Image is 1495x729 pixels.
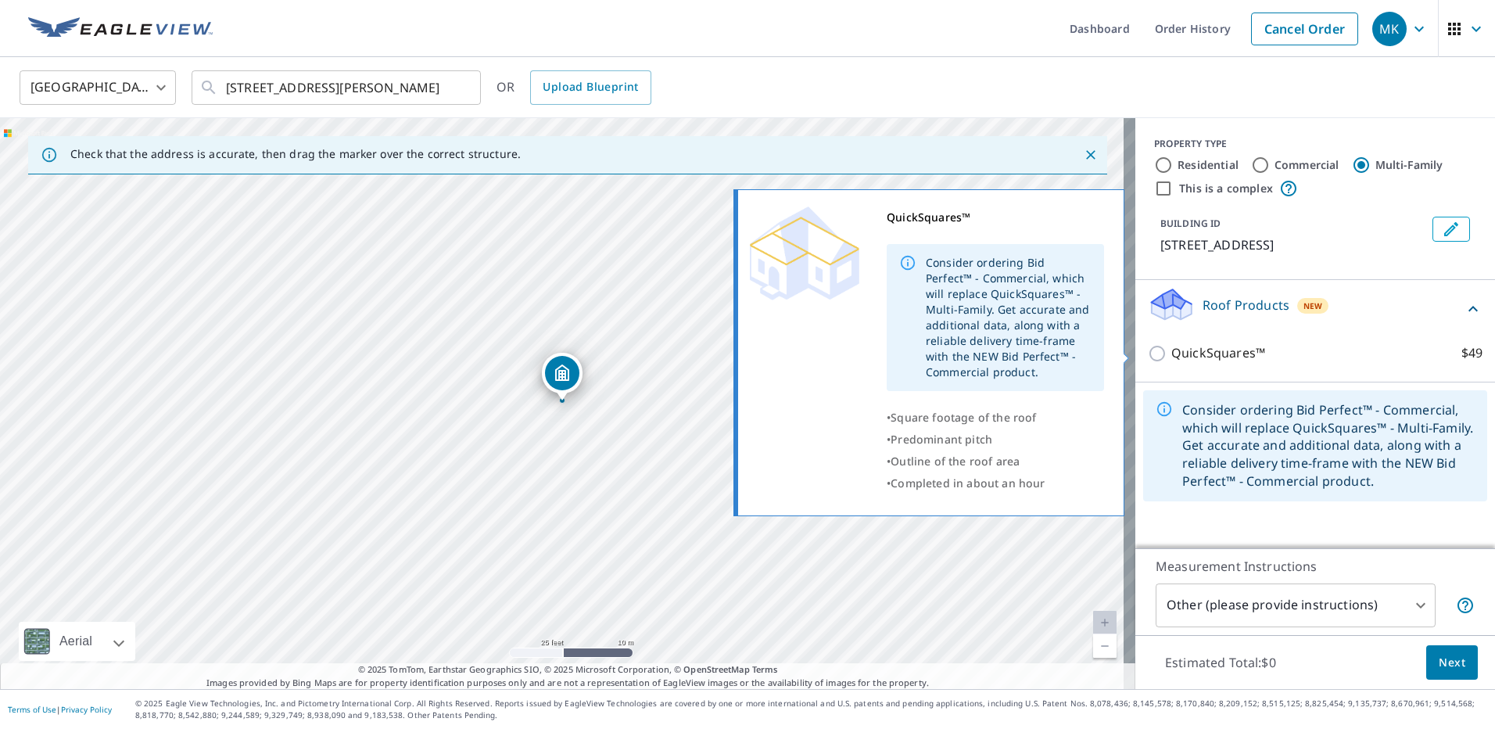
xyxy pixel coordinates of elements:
a: Terms [752,663,778,675]
button: Close [1081,145,1101,165]
a: Upload Blueprint [530,70,651,105]
div: • [887,472,1104,494]
div: Other (please provide instructions) [1156,584,1436,627]
div: • [887,407,1104,429]
div: • [887,429,1104,451]
label: Commercial [1275,157,1339,173]
div: PROPERTY TYPE [1154,137,1476,151]
div: Aerial [19,622,135,661]
span: Next [1439,653,1465,673]
a: Privacy Policy [61,704,112,715]
span: © 2025 TomTom, Earthstar Geographics SIO, © 2025 Microsoft Corporation, © [358,663,778,677]
div: • [887,451,1104,472]
p: © 2025 Eagle View Technologies, Inc. and Pictometry International Corp. All Rights Reserved. Repo... [135,698,1487,721]
span: New [1303,300,1323,312]
span: Predominant pitch [891,432,992,447]
div: QuickSquares™ [887,206,1104,228]
span: Completed in about an hour [891,476,1045,490]
label: This is a complex [1179,181,1273,196]
div: MK [1372,12,1407,46]
div: Consider ordering Bid Perfect™ - Commercial, which will replace QuickSquares™ - Multi-Family. Get... [1182,395,1475,497]
div: Aerial [55,622,97,661]
div: [GEOGRAPHIC_DATA] [20,66,176,110]
a: Terms of Use [8,704,56,715]
span: Upload Blueprint [543,77,638,97]
p: | [8,705,112,714]
p: $49 [1461,343,1482,363]
div: Consider ordering Bid Perfect™ - Commercial, which will replace QuickSquares™ - Multi-Family. Get... [926,249,1092,386]
button: Next [1426,645,1478,681]
label: Residential [1178,157,1239,173]
p: BUILDING ID [1160,217,1221,230]
p: Estimated Total: $0 [1153,645,1289,680]
a: Cancel Order [1251,13,1358,45]
p: Measurement Instructions [1156,557,1475,576]
p: [STREET_ADDRESS] [1160,235,1426,254]
button: Edit building 1 [1432,217,1470,242]
p: Roof Products [1203,296,1289,314]
img: EV Logo [28,17,213,41]
div: OR [497,70,651,105]
p: QuickSquares™ [1171,343,1265,363]
div: Roof ProductsNew [1148,286,1482,331]
a: OpenStreetMap [683,663,749,675]
input: Search by address or latitude-longitude [226,66,449,110]
p: Check that the address is accurate, then drag the marker over the correct structure. [70,147,521,161]
label: Multi-Family [1375,157,1443,173]
a: Current Level 20, Zoom Out [1093,634,1117,658]
span: Outline of the roof area [891,454,1020,469]
span: Please provide instructions on the next page for which structures you would like measured. You wi... [1456,596,1475,615]
img: Premium [750,206,859,300]
span: Square footage of the roof [891,410,1036,425]
div: Dropped pin, building 1, MultiFamily property, 550 Park St NW Navarre, OH 44662 [542,353,583,401]
a: Current Level 20, Zoom In Disabled [1093,611,1117,634]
